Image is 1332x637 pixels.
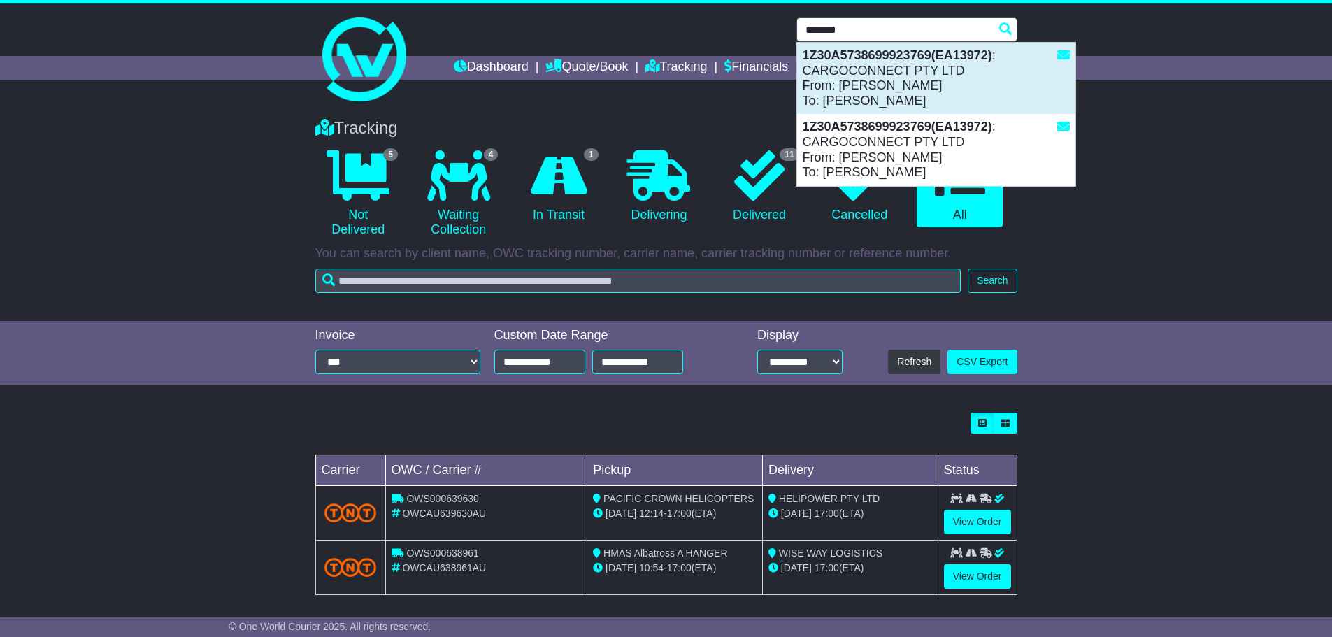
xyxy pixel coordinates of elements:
td: Carrier [315,455,385,486]
img: TNT_Domestic.png [324,503,377,522]
div: - (ETA) [593,506,757,521]
span: PACIFIC CROWN HELICOPTERS [603,493,754,504]
span: [DATE] [781,508,812,519]
div: - (ETA) [593,561,757,575]
span: 11 [780,148,799,161]
p: You can search by client name, OWC tracking number, carrier name, carrier tracking number or refe... [315,246,1017,262]
strong: 1Z30A5738699923769(EA13972) [803,120,992,134]
td: OWC / Carrier # [385,455,587,486]
a: View Order [944,510,1011,534]
td: Status [938,455,1017,486]
a: View Order [944,564,1011,589]
span: 1 [584,148,599,161]
a: CSV Export [947,350,1017,374]
a: 5 Not Delivered [315,145,401,243]
span: [DATE] [781,562,812,573]
a: 11 Delivered [716,145,802,228]
img: TNT_Domestic.png [324,558,377,577]
span: [DATE] [606,508,636,519]
div: Tracking [308,118,1024,138]
span: HMAS Albatross A HANGER [603,547,727,559]
span: 10:54 [639,562,664,573]
span: 12:14 [639,508,664,519]
button: Refresh [888,350,940,374]
a: Tracking [645,56,707,80]
span: OWCAU639630AU [402,508,486,519]
span: 4 [484,148,499,161]
span: HELIPOWER PTY LTD [779,493,880,504]
strong: 1Z30A5738699923769(EA13972) [803,48,992,62]
span: © One World Courier 2025. All rights reserved. [229,621,431,632]
span: WISE WAY LOGISTICS [779,547,882,559]
span: [DATE] [606,562,636,573]
span: OWS000639630 [406,493,479,504]
span: 5 [383,148,398,161]
div: Invoice [315,328,480,343]
a: 4 Waiting Collection [415,145,501,243]
span: OWS000638961 [406,547,479,559]
span: 17:00 [815,562,839,573]
span: OWCAU638961AU [402,562,486,573]
a: Quote/Book [545,56,628,80]
a: Dashboard [454,56,529,80]
td: Delivery [762,455,938,486]
div: (ETA) [768,506,932,521]
div: Display [757,328,843,343]
div: (ETA) [768,561,932,575]
span: 17:00 [667,508,692,519]
a: 1 In Transit [515,145,601,228]
td: Pickup [587,455,763,486]
div: : CARGOCONNECT PTY LTD From: [PERSON_NAME] To: [PERSON_NAME] [797,43,1075,114]
span: 17:00 [667,562,692,573]
button: Search [968,269,1017,293]
div: : CARGOCONNECT PTY LTD From: [PERSON_NAME] To: [PERSON_NAME] [797,114,1075,185]
a: Delivering [616,145,702,228]
span: 17:00 [815,508,839,519]
a: Financials [724,56,788,80]
div: Custom Date Range [494,328,719,343]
